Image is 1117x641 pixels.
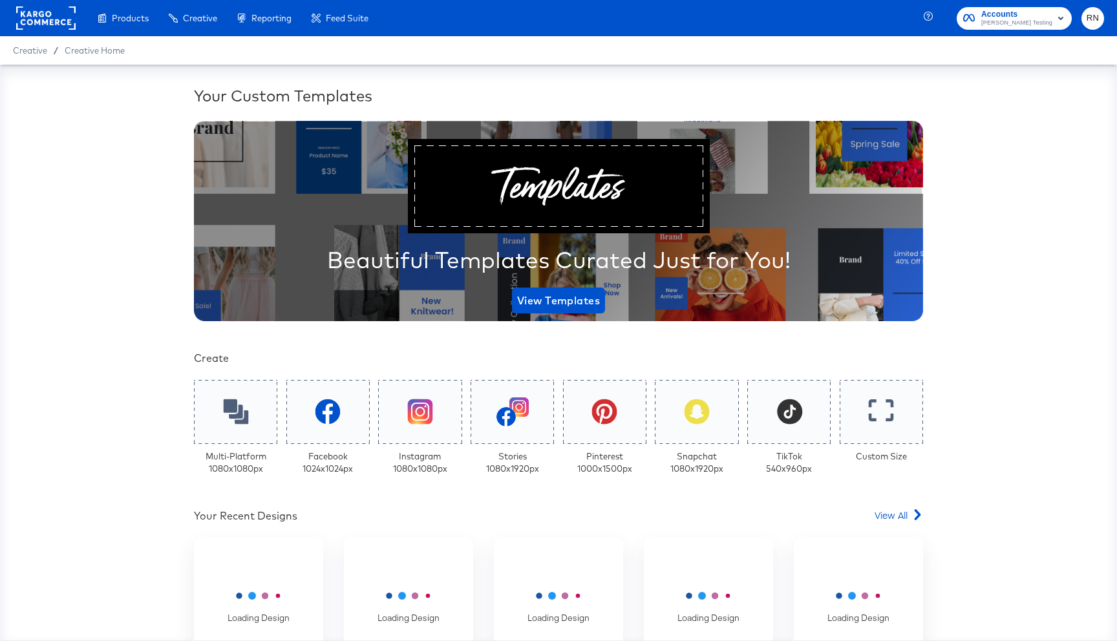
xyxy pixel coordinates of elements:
a: View All [875,509,923,527]
div: Pinterest 1000 x 1500 px [577,450,632,474]
span: Reporting [251,13,292,23]
span: View All [875,509,908,521]
span: Creative [13,45,47,56]
div: Instagram 1080 x 1080 px [393,450,447,474]
span: Feed Suite [326,13,368,23]
button: RN [1081,7,1104,30]
div: Multi-Platform 1080 x 1080 px [206,450,266,474]
div: Your Custom Templates [194,85,923,107]
svg: Horizontal loader [826,580,891,612]
svg: Horizontal loader [226,580,291,612]
div: Stories 1080 x 1920 px [486,450,539,474]
a: Creative Home [65,45,125,56]
div: Snapchat 1080 x 1920 px [670,450,723,474]
div: Facebook 1024 x 1024 px [303,450,353,474]
span: / [47,45,65,56]
span: RN [1087,11,1099,26]
button: View Templates [512,288,605,313]
div: Your Recent Designs [194,509,297,523]
button: Accounts[PERSON_NAME] Testing [957,7,1072,30]
div: Custom Size [856,450,907,463]
div: Beautiful Templates Curated Just for You! [327,244,791,276]
svg: Horizontal loader [376,580,441,612]
span: [PERSON_NAME] Testing [981,18,1052,28]
svg: Horizontal loader [676,580,741,612]
span: Creative [183,13,217,23]
span: View Templates [517,291,600,310]
svg: Horizontal loader [526,580,591,612]
div: TikTok 540 x 960 px [766,450,812,474]
span: Products [112,13,149,23]
span: Accounts [981,8,1052,21]
div: Create [194,351,923,366]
